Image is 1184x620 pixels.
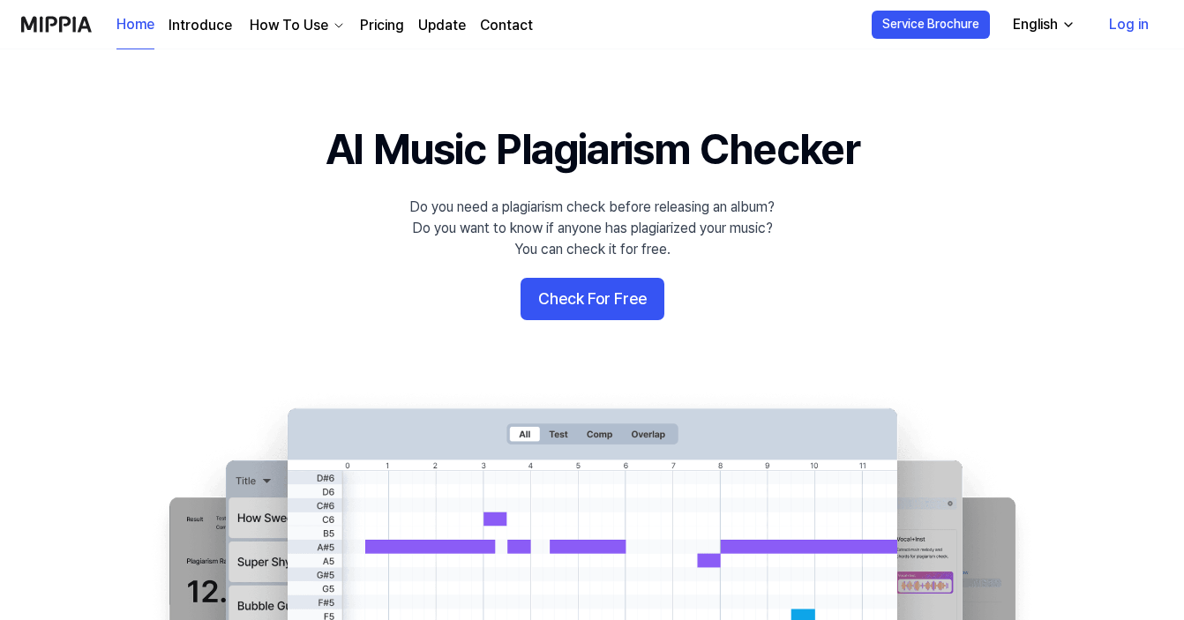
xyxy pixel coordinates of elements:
[872,11,990,39] button: Service Brochure
[1009,14,1061,35] div: English
[409,197,775,260] div: Do you need a plagiarism check before releasing an album? Do you want to know if anyone has plagi...
[169,15,232,36] a: Introduce
[116,1,154,49] a: Home
[246,15,346,36] button: How To Use
[999,7,1086,42] button: English
[326,120,859,179] h1: AI Music Plagiarism Checker
[360,15,404,36] a: Pricing
[418,15,466,36] a: Update
[521,278,664,320] button: Check For Free
[480,15,533,36] a: Contact
[246,15,332,36] div: How To Use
